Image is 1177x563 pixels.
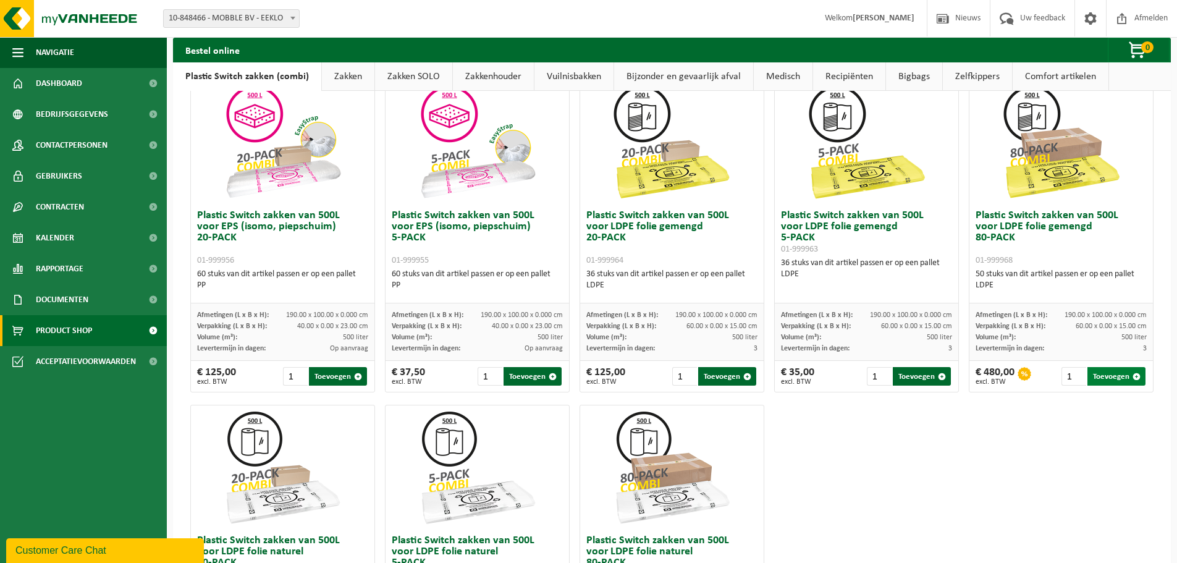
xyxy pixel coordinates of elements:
[283,367,308,386] input: 1
[343,334,368,341] span: 500 liter
[976,334,1016,341] span: Volume (m³):
[481,311,563,319] span: 190.00 x 100.00 x 0.000 cm
[36,284,88,315] span: Documenten
[197,367,236,386] div: € 125,00
[853,14,914,23] strong: [PERSON_NAME]
[392,323,462,330] span: Verpakking (L x B x H):
[416,405,539,529] img: 01-999960
[492,323,563,330] span: 40.00 x 0.00 x 23.00 cm
[586,311,658,319] span: Afmetingen (L x B x H):
[525,345,563,352] span: Op aanvraag
[1061,367,1087,386] input: 1
[976,210,1147,266] h3: Plastic Switch zakken van 500L voor LDPE folie gemengd 80-PACK
[164,10,299,27] span: 10-848466 - MOBBLE BV - EEKLO
[197,323,267,330] span: Verpakking (L x B x H):
[36,315,92,346] span: Product Shop
[781,258,952,280] div: 36 stuks van dit artikel passen er op een pallet
[297,323,368,330] span: 40.00 x 0.00 x 23.00 cm
[698,367,756,386] button: Toevoegen
[586,345,655,352] span: Levertermijn in dagen:
[870,311,952,319] span: 190.00 x 100.00 x 0.000 cm
[197,378,236,386] span: excl. BTW
[534,62,614,91] a: Vuilnisbakken
[976,269,1147,291] div: 50 stuks van dit artikel passen er op een pallet
[197,345,266,352] span: Levertermijn in dagen:
[686,323,757,330] span: 60.00 x 0.00 x 15.00 cm
[586,280,757,291] div: LDPE
[781,378,814,386] span: excl. BTW
[586,256,623,265] span: 01-999964
[392,378,425,386] span: excl. BTW
[392,280,563,291] div: PP
[927,334,952,341] span: 500 liter
[322,62,374,91] a: Zakken
[586,367,625,386] div: € 125,00
[754,345,757,352] span: 3
[36,37,74,68] span: Navigatie
[504,367,562,386] button: Toevoegen
[867,367,892,386] input: 1
[732,334,757,341] span: 500 liter
[781,210,952,255] h3: Plastic Switch zakken van 500L voor LDPE folie gemengd 5-PACK
[538,334,563,341] span: 500 liter
[1087,367,1145,386] button: Toevoegen
[330,345,368,352] span: Op aanvraag
[976,311,1047,319] span: Afmetingen (L x B x H):
[586,334,626,341] span: Volume (m³):
[781,323,851,330] span: Verpakking (L x B x H):
[1108,38,1170,62] button: 0
[781,269,952,280] div: LDPE
[392,367,425,386] div: € 37,50
[943,62,1012,91] a: Zelfkippers
[197,280,368,291] div: PP
[221,405,345,529] img: 01-999961
[392,311,463,319] span: Afmetingen (L x B x H):
[197,334,237,341] span: Volume (m³):
[375,62,452,91] a: Zakken SOLO
[36,161,82,192] span: Gebruikers
[1013,62,1108,91] a: Comfort artikelen
[392,269,563,291] div: 60 stuks van dit artikel passen er op een pallet
[197,210,368,266] h3: Plastic Switch zakken van 500L voor EPS (isomo, piepschuim) 20-PACK
[36,130,108,161] span: Contactpersonen
[586,378,625,386] span: excl. BTW
[610,80,734,204] img: 01-999964
[1121,334,1147,341] span: 500 liter
[893,367,951,386] button: Toevoegen
[416,80,539,204] img: 01-999955
[309,367,367,386] button: Toevoegen
[781,367,814,386] div: € 35,00
[392,334,432,341] span: Volume (m³):
[197,256,234,265] span: 01-999956
[813,62,885,91] a: Recipiënten
[781,245,818,254] span: 01-999963
[173,38,252,62] h2: Bestel online
[805,80,929,204] img: 01-999963
[614,62,753,91] a: Bijzonder en gevaarlijk afval
[781,311,853,319] span: Afmetingen (L x B x H):
[1141,41,1154,53] span: 0
[610,405,734,529] img: 01-999970
[675,311,757,319] span: 190.00 x 100.00 x 0.000 cm
[197,269,368,291] div: 60 stuks van dit artikel passen er op een pallet
[286,311,368,319] span: 190.00 x 100.00 x 0.000 cm
[781,345,850,352] span: Levertermijn in dagen:
[392,210,563,266] h3: Plastic Switch zakken van 500L voor EPS (isomo, piepschuim) 5-PACK
[36,253,83,284] span: Rapportage
[948,345,952,352] span: 3
[478,367,503,386] input: 1
[36,99,108,130] span: Bedrijfsgegevens
[1000,80,1123,204] img: 01-999968
[1065,311,1147,319] span: 190.00 x 100.00 x 0.000 cm
[36,346,136,377] span: Acceptatievoorwaarden
[586,269,757,291] div: 36 stuks van dit artikel passen er op een pallet
[586,323,656,330] span: Verpakking (L x B x H):
[886,62,942,91] a: Bigbags
[36,192,84,222] span: Contracten
[197,311,269,319] span: Afmetingen (L x B x H):
[976,378,1015,386] span: excl. BTW
[173,62,321,91] a: Plastic Switch zakken (combi)
[392,345,460,352] span: Levertermijn in dagen:
[781,334,821,341] span: Volume (m³):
